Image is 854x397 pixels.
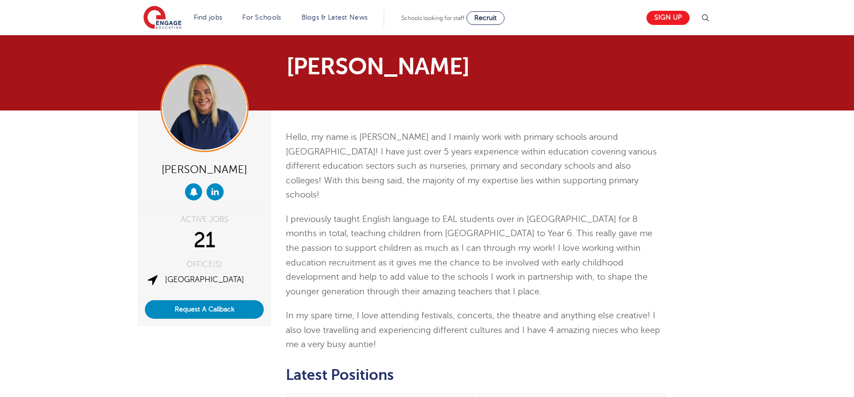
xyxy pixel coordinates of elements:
a: Blogs & Latest News [301,14,368,21]
span: In my spare time, I love attending festivals, concerts, the theatre and anything else creative! I... [286,310,660,349]
div: [PERSON_NAME] [145,159,264,178]
div: ACTIVE JOBS [145,216,264,223]
a: Recruit [466,11,505,25]
div: OFFICE(S) [145,261,264,268]
a: For Schools [242,14,281,21]
a: Sign up [646,11,690,25]
img: Engage Education [143,6,182,30]
span: Recruit [474,14,497,22]
a: Find jobs [194,14,223,21]
span: Schools looking for staff [401,15,464,22]
button: Request A Callback [145,300,264,319]
span: I previously taught English language to EAL students over in [GEOGRAPHIC_DATA] for 8 months in to... [286,214,652,296]
h2: Latest Positions [286,367,667,383]
span: Hello, my name is [PERSON_NAME] and I mainly work with primary schools around [GEOGRAPHIC_DATA]! ... [286,132,657,199]
h1: [PERSON_NAME] [286,55,519,78]
a: [GEOGRAPHIC_DATA] [165,275,244,284]
div: 21 [145,228,264,253]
